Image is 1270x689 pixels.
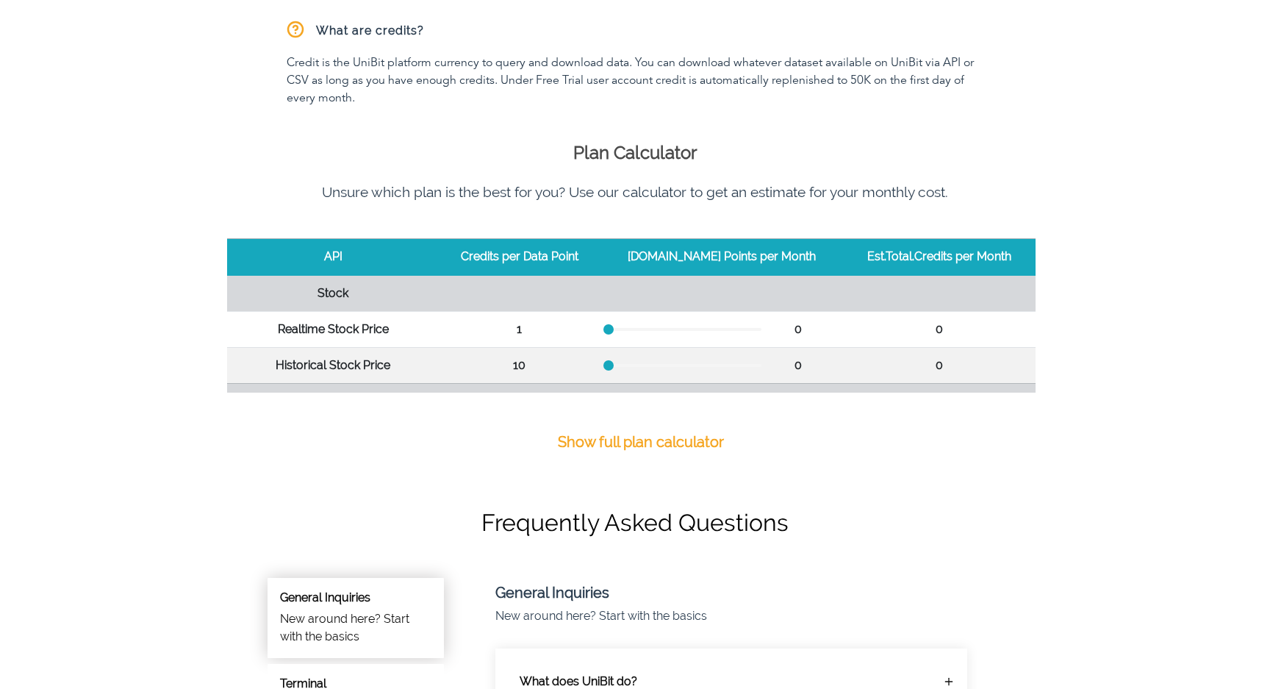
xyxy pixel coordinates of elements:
iframe: Drift Widget Chat Window [967,416,1261,624]
td: 1 [439,311,599,347]
a: Show full plan calculator [550,424,731,460]
h1: Plan Calculator [227,143,1043,164]
p: New around here? Start with the basics [280,610,431,646]
th: Fundamentals [227,383,439,419]
p: New around here? Start with the basics [495,607,1009,625]
th: [DOMAIN_NAME] Points per Month [600,238,844,275]
p: Credit is the UniBit platform currency to query and download data. You can download whatever data... [275,49,995,113]
td: 0 [844,347,1036,383]
p: Unsure which plan is the best for you? Use our calculator to get an estimate for your monthly cost. [227,182,1043,203]
h5: General Inquiries [495,584,1009,601]
p: Show full plan calculator [558,431,724,453]
td: 10 [439,347,599,383]
div: 0 [761,357,835,374]
th: Historical Stock Price [227,347,439,383]
th: API [227,238,439,275]
th: Credits per Data Point [439,238,599,275]
th: Stock [227,275,439,312]
iframe: Drift Widget Chat Controller [1197,615,1252,671]
div: 0 [761,321,835,338]
th: Realtime Stock Price [227,311,439,347]
h6: General Inquiries [280,590,431,604]
h1: Frequently Asked Questions [227,509,1043,537]
th: Est.Total.Credits per Month [844,238,1036,275]
td: 0 [844,311,1036,347]
p: What are credits? [275,15,995,49]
